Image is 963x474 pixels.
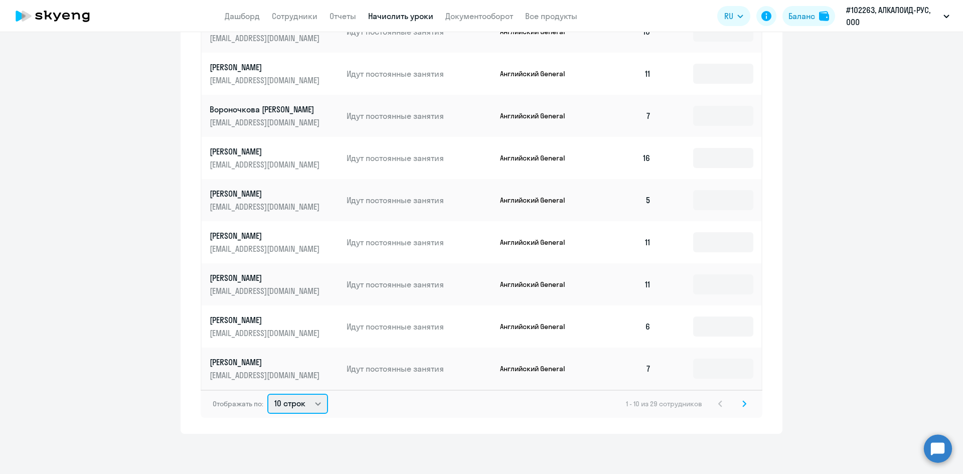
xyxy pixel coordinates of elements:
td: 5 [589,179,659,221]
a: [PERSON_NAME][EMAIL_ADDRESS][DOMAIN_NAME] [210,188,339,212]
td: 6 [589,305,659,348]
p: [PERSON_NAME] [210,188,322,199]
p: Идут постоянные занятия [347,237,492,248]
p: [EMAIL_ADDRESS][DOMAIN_NAME] [210,117,322,128]
a: Сотрудники [272,11,317,21]
a: Документооборот [445,11,513,21]
td: 11 [589,221,659,263]
p: [EMAIL_ADDRESS][DOMAIN_NAME] [210,75,322,86]
p: Английский General [500,153,575,163]
button: RU [717,6,750,26]
p: Идут постоянные занятия [347,195,492,206]
button: Балансbalance [782,6,835,26]
p: [EMAIL_ADDRESS][DOMAIN_NAME] [210,370,322,381]
p: [EMAIL_ADDRESS][DOMAIN_NAME] [210,33,322,44]
a: [PERSON_NAME][EMAIL_ADDRESS][DOMAIN_NAME] [210,62,339,86]
td: 11 [589,263,659,305]
img: balance [819,11,829,21]
td: 7 [589,95,659,137]
a: [PERSON_NAME][EMAIL_ADDRESS][DOMAIN_NAME] [210,146,339,170]
p: [EMAIL_ADDRESS][DOMAIN_NAME] [210,201,322,212]
p: Английский General [500,111,575,120]
p: [PERSON_NAME] [210,314,322,326]
p: Идут постоянные занятия [347,363,492,374]
a: Отчеты [330,11,356,21]
p: Английский General [500,280,575,289]
span: RU [724,10,733,22]
a: [PERSON_NAME][EMAIL_ADDRESS][DOMAIN_NAME] [210,230,339,254]
span: Отображать по: [213,399,263,408]
p: Английский General [500,322,575,331]
p: [PERSON_NAME] [210,62,322,73]
p: Идут постоянные занятия [347,152,492,164]
p: Английский General [500,238,575,247]
p: Идут постоянные занятия [347,321,492,332]
p: [EMAIL_ADDRESS][DOMAIN_NAME] [210,243,322,254]
a: Начислить уроки [368,11,433,21]
p: [EMAIL_ADDRESS][DOMAIN_NAME] [210,159,322,170]
p: [PERSON_NAME] [210,230,322,241]
p: Идут постоянные занятия [347,110,492,121]
p: Вороночкова [PERSON_NAME] [210,104,322,115]
td: 11 [589,53,659,95]
a: [PERSON_NAME][EMAIL_ADDRESS][DOMAIN_NAME] [210,314,339,339]
a: Вороночкова [PERSON_NAME][EMAIL_ADDRESS][DOMAIN_NAME] [210,104,339,128]
p: [PERSON_NAME] [210,146,322,157]
a: Все продукты [525,11,577,21]
span: 1 - 10 из 29 сотрудников [626,399,702,408]
button: #102263, АЛКАЛОИД-РУС, ООО [841,4,954,28]
a: Дашборд [225,11,260,21]
p: [EMAIL_ADDRESS][DOMAIN_NAME] [210,328,322,339]
p: Английский General [500,364,575,373]
p: #102263, АЛКАЛОИД-РУС, ООО [846,4,939,28]
td: 16 [589,137,659,179]
p: [EMAIL_ADDRESS][DOMAIN_NAME] [210,285,322,296]
p: Английский General [500,69,575,78]
a: [PERSON_NAME][EMAIL_ADDRESS][DOMAIN_NAME] [210,357,339,381]
div: Баланс [788,10,815,22]
a: [PERSON_NAME][EMAIL_ADDRESS][DOMAIN_NAME] [210,272,339,296]
p: Английский General [500,196,575,205]
p: Идут постоянные занятия [347,68,492,79]
p: [PERSON_NAME] [210,272,322,283]
p: Идут постоянные занятия [347,279,492,290]
td: 7 [589,348,659,390]
p: [PERSON_NAME] [210,357,322,368]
